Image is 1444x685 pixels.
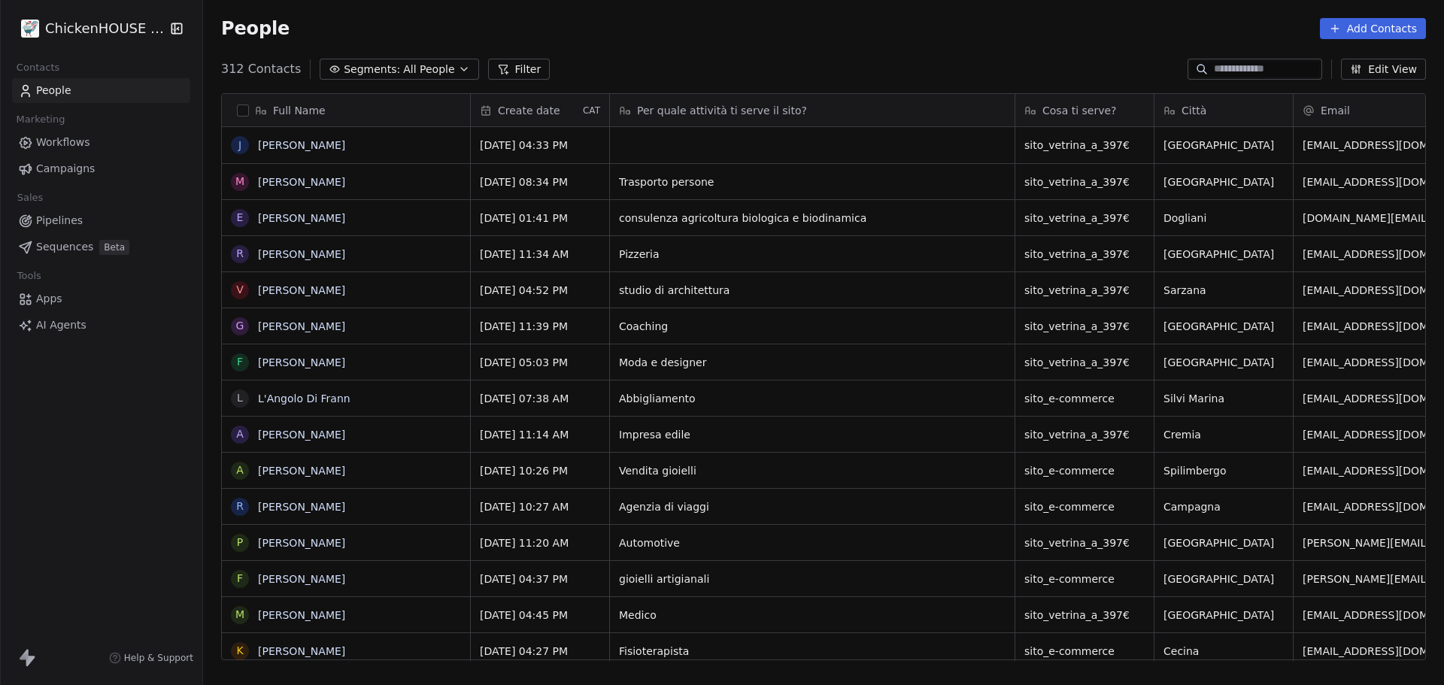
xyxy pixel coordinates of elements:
[1024,247,1145,262] span: sito_vetrina_a_397€
[1321,103,1350,118] span: Email
[237,535,243,550] div: P
[619,391,1006,406] span: Abbigliamento
[1163,499,1284,514] span: Campagna
[258,248,345,260] a: [PERSON_NAME]
[480,355,600,370] span: [DATE] 05:03 PM
[619,463,1006,478] span: Vendita gioielli
[1024,427,1145,442] span: sito_vetrina_a_397€
[619,211,1006,226] span: consulenza agricoltura biologica e biodinamica
[480,174,600,189] span: [DATE] 08:34 PM
[221,60,301,78] span: 312 Contacts
[619,355,1006,370] span: Moda e designer
[480,535,600,550] span: [DATE] 11:20 AM
[1024,571,1145,586] span: sito_e-commerce
[36,213,83,229] span: Pipelines
[1042,103,1117,118] span: Cosa ti serve?
[619,608,1006,623] span: Medico
[480,247,600,262] span: [DATE] 11:34 AM
[236,643,243,659] div: K
[222,94,470,126] div: Full Name
[1163,211,1284,226] span: Dogliani
[10,108,71,131] span: Marketing
[1024,608,1145,623] span: sito_vetrina_a_397€
[480,499,600,514] span: [DATE] 10:27 AM
[45,19,165,38] span: ChickenHOUSE snc
[480,571,600,586] span: [DATE] 04:37 PM
[619,644,1006,659] span: Fisioterapista
[236,318,244,334] div: G
[619,535,1006,550] span: Automotive
[619,319,1006,334] span: Coaching
[258,393,350,405] a: L'Angolo Di Frann
[18,16,160,41] button: ChickenHOUSE snc
[238,138,241,153] div: J
[403,62,454,77] span: All People
[36,317,86,333] span: AI Agents
[258,645,345,657] a: [PERSON_NAME]
[258,501,345,513] a: [PERSON_NAME]
[1024,211,1145,226] span: sito_vetrina_a_397€
[258,609,345,621] a: [PERSON_NAME]
[258,356,345,368] a: [PERSON_NAME]
[36,83,71,99] span: People
[36,135,90,150] span: Workflows
[1163,319,1284,334] span: [GEOGRAPHIC_DATA]
[637,103,807,118] span: Per quale attività ti serve il sito?
[619,247,1006,262] span: Pizzeria
[619,174,1006,189] span: Trasporto persone
[488,59,551,80] button: Filter
[1320,18,1426,39] button: Add Contacts
[619,571,1006,586] span: gioielli artigianali
[258,320,345,332] a: [PERSON_NAME]
[12,130,190,155] a: Workflows
[109,652,193,664] a: Help & Support
[1163,247,1284,262] span: [GEOGRAPHIC_DATA]
[258,429,345,441] a: [PERSON_NAME]
[258,176,345,188] a: [PERSON_NAME]
[1024,535,1145,550] span: sito_vetrina_a_397€
[1163,174,1284,189] span: [GEOGRAPHIC_DATA]
[236,426,244,442] div: A
[1163,644,1284,659] span: Cecina
[1341,59,1426,80] button: Edit View
[1154,94,1293,126] div: Città
[258,573,345,585] a: [PERSON_NAME]
[258,284,345,296] a: [PERSON_NAME]
[1024,319,1145,334] span: sito_vetrina_a_397€
[11,265,47,287] span: Tools
[12,313,190,338] a: AI Agents
[235,607,244,623] div: M
[1163,463,1284,478] span: Spilimbergo
[480,138,600,153] span: [DATE] 04:33 PM
[1163,391,1284,406] span: Silvi Marina
[258,139,345,151] a: [PERSON_NAME]
[12,208,190,233] a: Pipelines
[1163,608,1284,623] span: [GEOGRAPHIC_DATA]
[619,283,1006,298] span: studio di architettura
[1182,103,1206,118] span: Città
[237,210,244,226] div: E
[480,463,600,478] span: [DATE] 10:26 PM
[258,212,345,224] a: [PERSON_NAME]
[1024,138,1145,153] span: sito_vetrina_a_397€
[236,499,244,514] div: R
[36,239,93,255] span: Sequences
[12,78,190,103] a: People
[1024,644,1145,659] span: sito_e-commerce
[237,571,243,586] div: F
[237,354,243,370] div: F
[124,652,193,664] span: Help & Support
[1163,283,1284,298] span: Sarzana
[480,644,600,659] span: [DATE] 04:27 PM
[471,94,609,126] div: Create dateCAT
[273,103,326,118] span: Full Name
[99,240,129,255] span: Beta
[1024,355,1145,370] span: sito_vetrina_a_397€
[1024,283,1145,298] span: sito_vetrina_a_397€
[258,465,345,477] a: [PERSON_NAME]
[12,156,190,181] a: Campaigns
[236,282,244,298] div: V
[1015,94,1154,126] div: Cosa ti serve?
[10,56,66,79] span: Contacts
[237,390,243,406] div: L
